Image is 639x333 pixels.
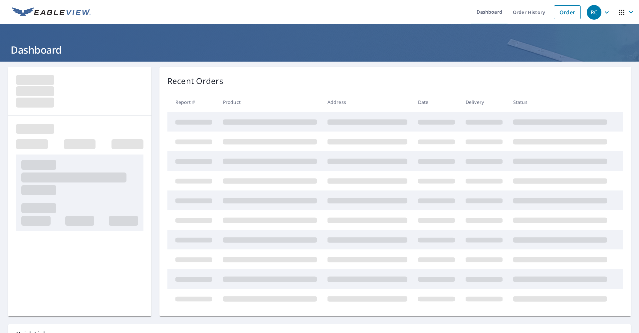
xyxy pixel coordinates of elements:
th: Status [508,92,612,112]
th: Report # [167,92,218,112]
th: Product [218,92,322,112]
p: Recent Orders [167,75,223,87]
h1: Dashboard [8,43,631,57]
th: Delivery [460,92,508,112]
div: RC [587,5,601,20]
img: EV Logo [12,7,91,17]
th: Address [322,92,413,112]
th: Date [413,92,460,112]
a: Order [554,5,581,19]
